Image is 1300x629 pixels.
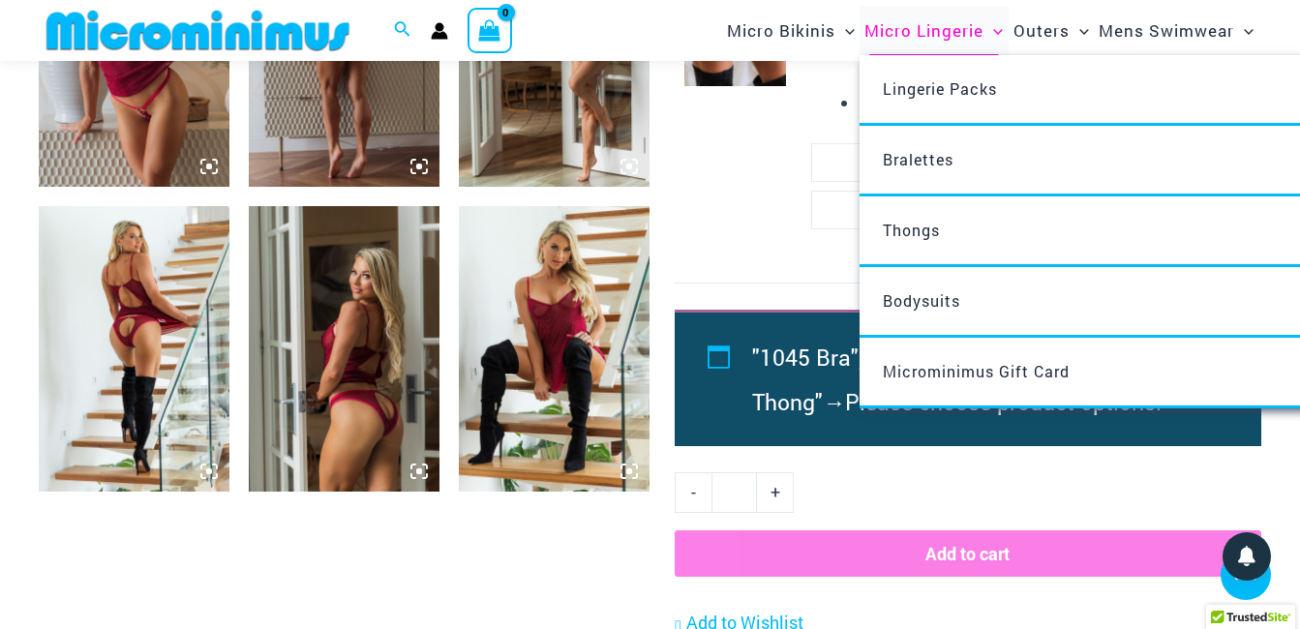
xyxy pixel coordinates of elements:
[1070,6,1089,55] span: Menu Toggle
[431,22,448,40] a: Account icon link
[859,88,1246,117] li: Iconic Microminimus M logo disk.
[1009,6,1094,55] a: OutersMenu ToggleMenu Toggle
[1099,6,1234,55] span: Mens Swimwear
[249,206,439,493] img: Guilty Pleasures Red 1260 Slip 6045 Thong
[835,6,855,55] span: Menu Toggle
[459,206,650,493] img: Guilty Pleasures Red 1260 Slip 6045 Thong
[719,3,1261,58] nav: Site Navigation
[864,6,983,55] span: Micro Lingerie
[468,8,512,52] a: View Shopping Cart, empty
[883,149,953,169] span: Bralettes
[883,78,997,99] span: Lingerie Packs
[811,191,1018,229] li: large
[39,9,357,52] img: MM SHOP LOGO FLAT
[883,361,1070,381] span: Microminimus Gift Card
[722,6,860,55] a: Micro BikinisMenu ToggleMenu Toggle
[752,343,1213,416] span: "1045 Bra", "1260 Slip", "689 Micro" and "6045 Thong"
[811,143,947,182] li: x-small
[1013,6,1070,55] span: Outers
[39,206,229,493] img: Guilty Pleasures Red 1260 Slip 6045 Thong
[752,335,1217,424] li: →
[1094,6,1258,55] a: Mens SwimwearMenu ToggleMenu Toggle
[675,472,711,513] a: -
[845,387,1162,416] span: Please choose product options.
[394,18,411,44] a: Search icon link
[727,6,835,55] span: Micro Bikinis
[883,220,940,240] span: Thongs
[675,530,1261,577] button: Add to cart
[860,6,1008,55] a: Micro LingerieMenu ToggleMenu Toggle
[757,472,794,513] a: +
[711,472,757,513] input: Product quantity
[983,6,1003,55] span: Menu Toggle
[1234,6,1254,55] span: Menu Toggle
[883,290,960,311] span: Bodysuits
